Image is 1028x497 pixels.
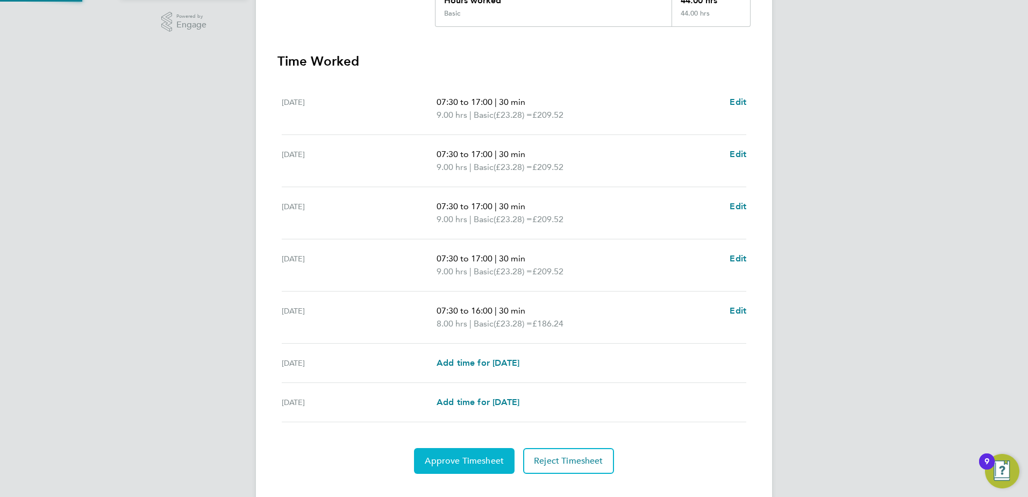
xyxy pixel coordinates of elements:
[282,200,437,226] div: [DATE]
[499,149,525,159] span: 30 min
[437,214,467,224] span: 9.00 hrs
[176,20,206,30] span: Engage
[474,109,494,122] span: Basic
[672,9,750,26] div: 44.00 hrs
[282,252,437,278] div: [DATE]
[469,162,472,172] span: |
[469,266,472,276] span: |
[730,201,746,211] span: Edit
[161,12,207,32] a: Powered byEngage
[474,265,494,278] span: Basic
[444,9,460,18] div: Basic
[532,214,563,224] span: £209.52
[730,149,746,159] span: Edit
[437,266,467,276] span: 9.00 hrs
[437,358,519,368] span: Add time for [DATE]
[437,397,519,407] span: Add time for [DATE]
[730,252,746,265] a: Edit
[437,97,492,107] span: 07:30 to 17:00
[495,97,497,107] span: |
[277,53,751,70] h3: Time Worked
[494,266,532,276] span: (£23.28) =
[494,318,532,329] span: (£23.28) =
[495,201,497,211] span: |
[437,149,492,159] span: 07:30 to 17:00
[499,97,525,107] span: 30 min
[494,162,532,172] span: (£23.28) =
[282,96,437,122] div: [DATE]
[532,266,563,276] span: £209.52
[494,214,532,224] span: (£23.28) =
[730,253,746,264] span: Edit
[469,110,472,120] span: |
[282,357,437,370] div: [DATE]
[499,306,525,316] span: 30 min
[984,461,989,475] div: 9
[425,456,504,466] span: Approve Timesheet
[437,357,519,370] a: Add time for [DATE]
[523,448,614,474] button: Reject Timesheet
[730,96,746,109] a: Edit
[437,110,467,120] span: 9.00 hrs
[985,454,1019,488] button: Open Resource Center, 9 new notifications
[474,317,494,330] span: Basic
[730,200,746,213] a: Edit
[414,448,515,474] button: Approve Timesheet
[499,253,525,264] span: 30 min
[730,304,746,317] a: Edit
[532,162,563,172] span: £209.52
[437,201,492,211] span: 07:30 to 17:00
[437,253,492,264] span: 07:30 to 17:00
[494,110,532,120] span: (£23.28) =
[282,304,437,330] div: [DATE]
[730,306,746,316] span: Edit
[499,201,525,211] span: 30 min
[532,110,563,120] span: £209.52
[730,148,746,161] a: Edit
[495,253,497,264] span: |
[474,213,494,226] span: Basic
[469,318,472,329] span: |
[437,306,492,316] span: 07:30 to 16:00
[495,306,497,316] span: |
[495,149,497,159] span: |
[282,148,437,174] div: [DATE]
[282,396,437,409] div: [DATE]
[469,214,472,224] span: |
[176,12,206,21] span: Powered by
[437,396,519,409] a: Add time for [DATE]
[730,97,746,107] span: Edit
[437,318,467,329] span: 8.00 hrs
[437,162,467,172] span: 9.00 hrs
[474,161,494,174] span: Basic
[534,456,603,466] span: Reject Timesheet
[532,318,563,329] span: £186.24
